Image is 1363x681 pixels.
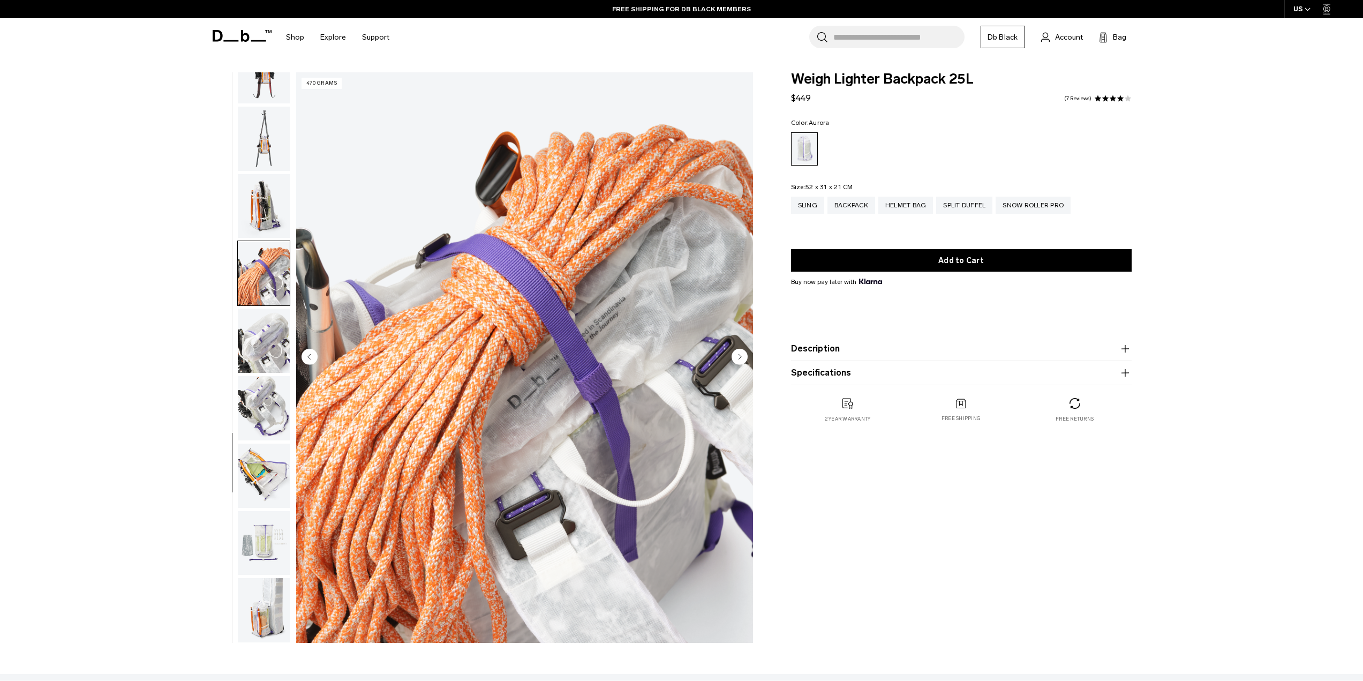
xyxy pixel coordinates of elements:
span: 52 x 31 x 21 CM [805,183,853,191]
a: Aurora [791,132,818,166]
span: Account [1055,32,1083,43]
img: Weigh_Lighter_Backpack_25L_13.png [238,376,290,440]
button: Weigh_Lighter_Backpack_25L_9.png [237,106,290,171]
p: 2 year warranty [825,415,871,423]
a: Shop [286,18,304,56]
li: 13 / 18 [296,72,753,643]
span: $449 [791,93,811,103]
button: Weigh_Lighter_Backpack_25L_15.png [237,511,290,576]
p: Free returns [1056,415,1094,423]
a: Backpack [827,197,875,214]
button: Specifications [791,366,1132,379]
a: FREE SHIPPING FOR DB BLACK MEMBERS [612,4,751,14]
button: Add to Cart [791,249,1132,272]
span: Aurora [809,119,830,126]
img: Weigh_Lighter_Backpack_25L_14.png [238,444,290,508]
button: Next slide [732,348,748,366]
a: 7 reviews [1064,96,1091,101]
img: Weigh_Lighter_Backpack_25L_16.png [238,578,290,642]
a: Split Duffel [936,197,992,214]
button: Weigh_Lighter_Backpack_25L_13.png [237,376,290,441]
span: Buy now pay later with [791,277,882,287]
img: Weigh_Lighter_Backpack_25L_10.png [238,174,290,238]
button: Weigh_Lighter_Backpack_25L_11.png [237,241,290,306]
span: Weigh Lighter Backpack 25L [791,72,1132,86]
a: Account [1041,31,1083,43]
legend: Size: [791,184,853,190]
button: Weigh_Lighter_Backpack_25L_16.png [237,578,290,643]
a: Explore [320,18,346,56]
button: Weigh_Lighter_Backpack_25L_12.png [237,308,290,373]
img: Weigh_Lighter_Backpack_25L_15.png [238,511,290,575]
a: Snow Roller Pro [996,197,1071,214]
button: Weigh_Lighter_Backpack_25L_14.png [237,443,290,508]
button: Previous slide [302,348,318,366]
a: Helmet Bag [878,197,933,214]
img: Weigh_Lighter_Backpack_25L_11.png [296,72,753,643]
p: Free shipping [942,415,981,422]
button: Weigh_Lighter_Backpack_25L_10.png [237,174,290,239]
img: Weigh_Lighter_Backpack_25L_11.png [238,241,290,305]
img: Weigh_Lighter_Backpack_25L_9.png [238,107,290,171]
legend: Color: [791,119,830,126]
img: {"height" => 20, "alt" => "Klarna"} [859,279,882,284]
nav: Main Navigation [278,18,397,56]
img: Weigh_Lighter_Backpack_25L_12.png [238,309,290,373]
p: 470 grams [302,78,342,89]
span: Bag [1113,32,1126,43]
a: Sling [791,197,824,214]
a: Support [362,18,389,56]
button: Bag [1099,31,1126,43]
a: Db Black [981,26,1025,48]
button: Description [791,342,1132,355]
